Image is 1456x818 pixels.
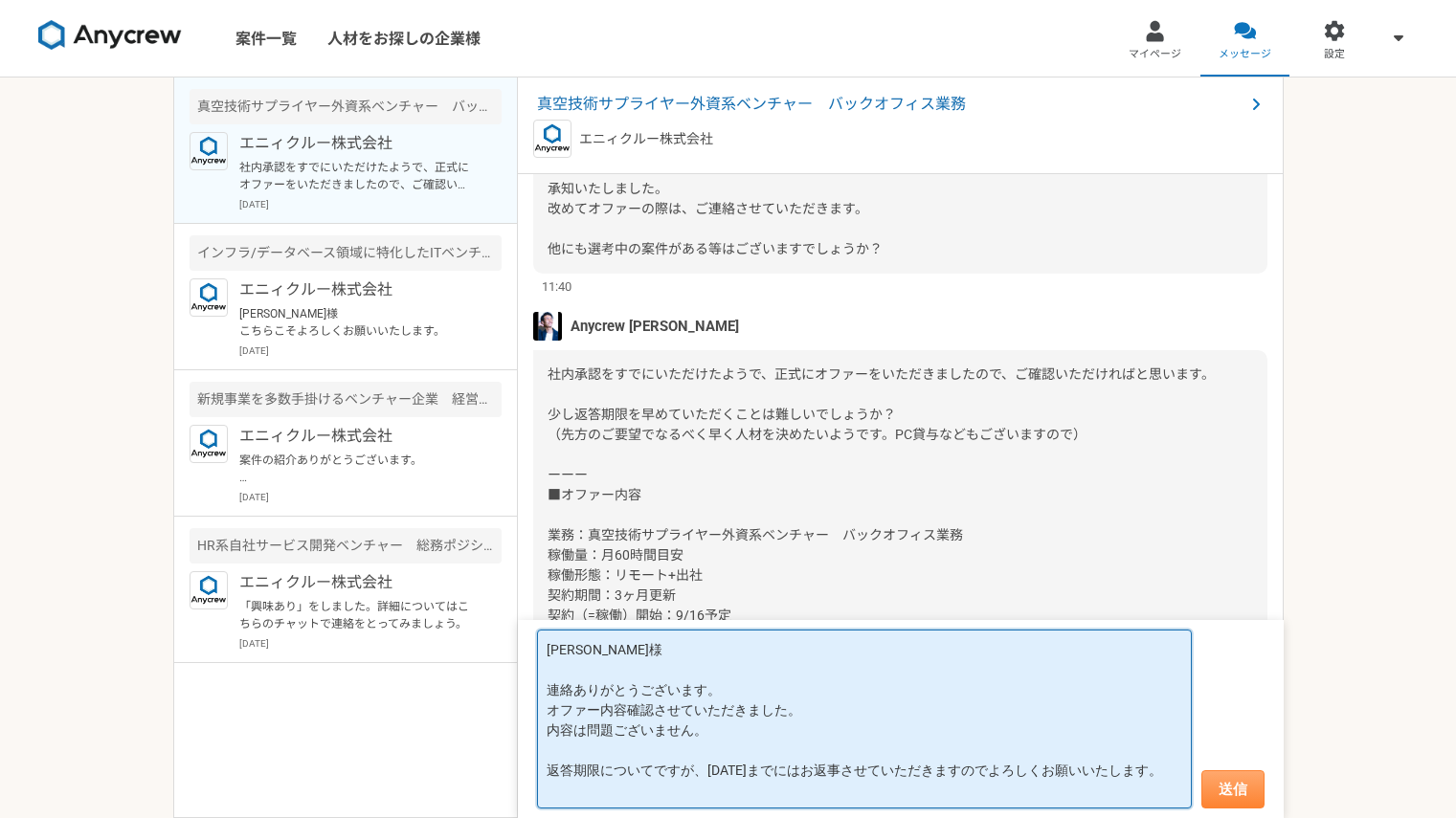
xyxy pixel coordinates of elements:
[190,132,228,170] img: logo_text_blue_01.png
[239,425,476,448] p: エニィクルー株式会社
[239,598,476,632] p: 「興味あり」をしました。詳細についてはこちらのチャットで連絡をとってみましょう。
[548,181,883,256] span: 承知いたしました。 改めてオファーの際は、ご連絡させていただきます。 他にも選考中の案件がある等はございますでしょうか？
[1324,47,1345,62] span: 設定
[190,89,502,124] div: 真空技術サプライヤー外資系ベンチャー バックオフィス業務
[537,93,1244,116] span: 真空技術サプライヤー外資系ベンチャー バックオフィス業務
[239,571,476,594] p: エニィクルー株式会社
[239,197,502,211] p: [DATE]
[1219,47,1271,62] span: メッセージ
[1129,47,1181,62] span: マイページ
[239,452,476,486] p: 案件の紹介ありがとうございます。 下記案件でしたら経験もありますので対応可能となります。 インフラ/データベース領域に特化したITベンチャー 人事・評価制度設計 レジュメも送付させていただきまし...
[533,120,571,158] img: logo_text_blue_01.png
[239,490,502,504] p: [DATE]
[542,277,571,296] span: 11:40
[190,382,502,417] div: 新規事業を多数手掛けるベンチャー企業 経営陣サポート（秘書・経営企画）
[571,316,739,337] span: Anycrew [PERSON_NAME]
[1201,770,1265,808] button: 送信
[190,571,228,609] img: logo_text_blue_01.png
[38,20,182,51] img: 8DqYSo04kwAAAAASUVORK5CYII=
[190,278,228,317] img: logo_text_blue_01.png
[239,278,476,301] p: エニィクルー株式会社
[190,528,502,564] div: HR系自社サービス開発ベンチャー 総務ポジション
[190,425,228,463] img: logo_text_blue_01.png
[239,636,502,651] p: [DATE]
[239,159,476,193] p: 社内承認をすでにいただけたようで、正式にオファーをいただきましたので、ご確認いただければと思います。 少し返答期限を早めていただくことは難しいでしょうか？ （先方のご要望でなるべく早く人材を決め...
[239,132,476,155] p: エニィクルー株式会社
[533,312,562,341] img: S__5267474.jpg
[537,630,1192,808] textarea: [PERSON_NAME]様 連絡ありがとうございます。 オファー内容確認させていただきました。 内容は問題ございません。 返答期限についてですが、[DATE]までにはお返事させていただきますの...
[548,366,1215,663] span: 社内承認をすでにいただけたようで、正式にオファーをいただきましたので、ご確認いただければと思います。 少し返答期限を早めていただくことは難しいでしょうか？ （先方のご要望でなるべく早く人材を決め...
[239,343,502,358] p: [DATE]
[579,129,713,149] p: エニィクルー株式会社
[239,305,476,340] p: [PERSON_NAME]様 こちらこそよろしくお願いいたします。
[190,235,502,271] div: インフラ/データベース領域に特化したITベンチャー 人事・評価制度設計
